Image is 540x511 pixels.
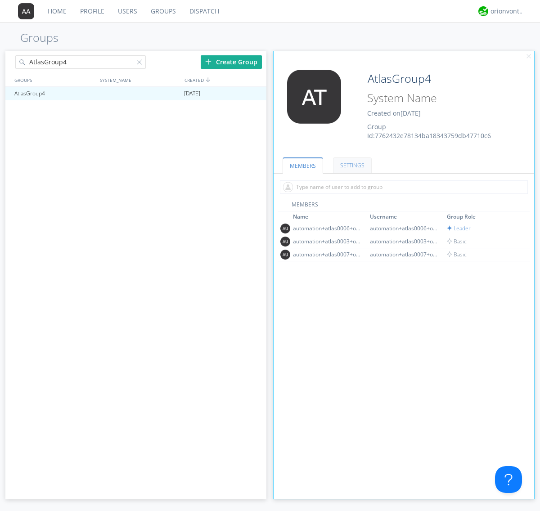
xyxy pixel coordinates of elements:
div: SYSTEM_NAME [98,73,182,86]
span: Basic [447,251,467,258]
input: Group Name [364,70,509,88]
div: CREATED [182,73,267,86]
div: automation+atlas0003+org2 [293,238,360,245]
img: 373638.png [280,224,290,233]
div: automation+atlas0007+org2 [370,251,437,258]
div: automation+atlas0006+org2 [370,224,437,232]
img: 373638.png [280,250,290,260]
img: cancel.svg [526,54,532,60]
div: orionvontas+atlas+automation+org2 [490,7,524,16]
img: plus.svg [205,58,211,65]
iframe: Toggle Customer Support [495,466,522,493]
span: Created on [367,109,421,117]
div: automation+atlas0006+org2 [293,224,360,232]
div: MEMBERS [278,201,530,211]
span: [DATE] [184,87,200,100]
img: 373638.png [280,70,348,124]
span: Leader [447,224,471,232]
div: AtlasGroup4 [12,87,96,100]
div: automation+atlas0003+org2 [370,238,437,245]
div: automation+atlas0007+org2 [293,251,360,258]
img: 373638.png [280,237,290,247]
a: MEMBERS [283,157,323,174]
img: 373638.png [18,3,34,19]
input: Type name of user to add to group [280,180,528,194]
div: GROUPS [12,73,95,86]
th: Toggle SortBy [369,211,445,222]
span: [DATE] [400,109,421,117]
div: Create Group [201,55,262,69]
th: Toggle SortBy [292,211,369,222]
span: Basic [447,238,467,245]
input: Search groups [15,55,146,69]
a: SETTINGS [333,157,372,173]
th: Toggle SortBy [445,211,520,222]
a: AtlasGroup4[DATE] [5,87,266,100]
span: Group Id: 7762432e78134ba18343759db47710c6 [367,122,491,140]
img: 29d36aed6fa347d5a1537e7736e6aa13 [478,6,488,16]
input: System Name [364,90,509,107]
